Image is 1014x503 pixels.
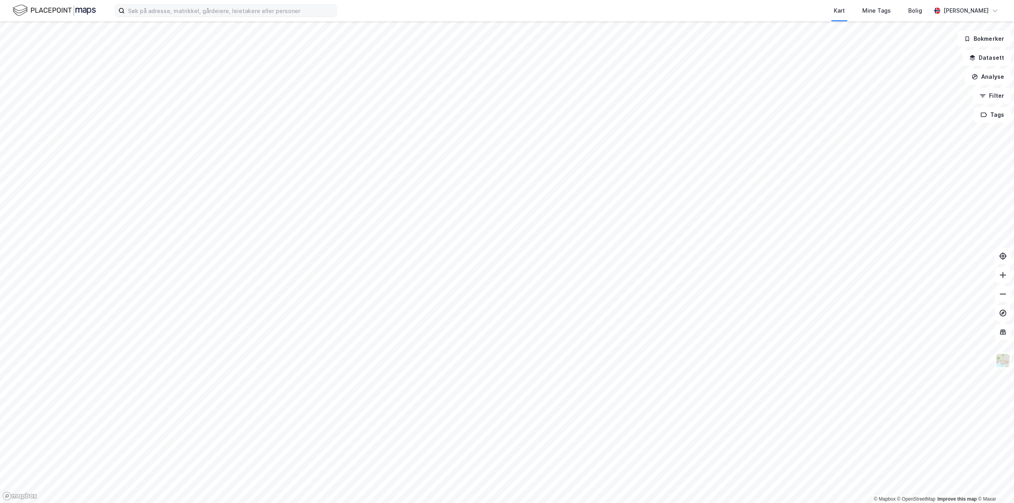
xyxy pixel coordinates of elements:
iframe: Chat Widget [974,465,1014,503]
div: Kontrollprogram for chat [974,465,1014,503]
img: logo.f888ab2527a4732fd821a326f86c7f29.svg [13,4,96,17]
div: Mine Tags [862,6,891,15]
div: Bolig [908,6,922,15]
input: Søk på adresse, matrikkel, gårdeiere, leietakere eller personer [125,5,336,17]
div: [PERSON_NAME] [943,6,989,15]
div: Kart [834,6,845,15]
